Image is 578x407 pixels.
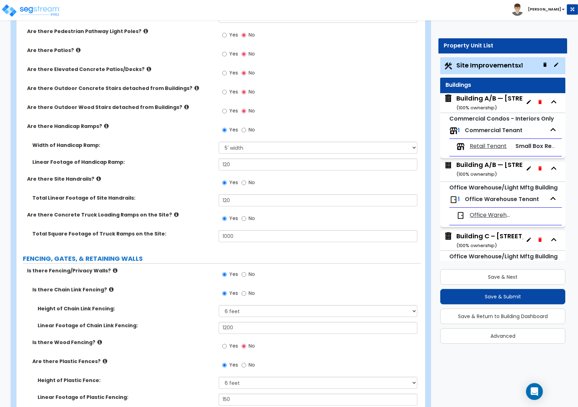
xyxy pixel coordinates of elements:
img: tenants.png [456,142,465,151]
input: Yes [222,69,227,77]
span: Building A/B — 9133–9139 Wallisville Rd [444,160,523,178]
span: Yes [229,107,238,114]
input: No [242,342,246,350]
input: No [242,179,246,187]
span: Yes [229,215,238,222]
small: ( 100 % ownership) [456,171,497,177]
span: Building A/B — 9133–9135A Wallisville Rd [444,94,523,112]
span: Office Warehouse Tenant [470,211,510,219]
span: Building C – 9143-9151 Wallisville Rd [444,232,523,250]
span: No [249,179,255,186]
span: No [249,271,255,278]
label: Are there Concrete Truck Loading Ramps on the Site? [27,211,213,218]
span: No [249,215,255,222]
small: ( 100 % ownership) [456,242,497,249]
i: click for more info! [104,123,109,129]
i: click for more info! [147,66,151,72]
button: Advanced [440,328,565,344]
input: No [242,271,246,278]
input: Yes [222,50,227,58]
button: Save & Submit [440,289,565,304]
div: Buildings [445,81,560,89]
i: click for more info! [194,85,199,91]
label: FENCING, GATES, & RETAINING WALLS [23,254,421,263]
input: No [242,69,246,77]
span: No [249,342,255,349]
label: Are there Handicap Ramps? [27,123,213,130]
span: Yes [229,179,238,186]
input: Yes [222,271,227,278]
small: Office Warehouse/Light Mftg Building [449,183,558,192]
img: door.png [456,211,465,220]
label: Height of Plastic Fence: [38,377,213,384]
label: Are there Pedestrian Pathway Light Poles? [27,28,213,35]
label: Linear Footage of Plastic Fencing: [38,394,213,401]
label: Is there Fencing/Privacy Walls? [27,267,213,274]
small: Office Warehouse/Light Mftg Building [449,252,558,260]
label: Total Square Footage of Truck Ramps on the Site: [32,230,213,237]
button: Save & Return to Building Dashboard [440,309,565,324]
small: x1 [518,62,523,69]
input: Yes [222,215,227,222]
img: avatar.png [511,4,524,16]
label: Are there Elevated Concrete Patios/Decks? [27,66,213,73]
label: Height of Chain Link Fencing: [38,305,213,312]
input: Yes [222,179,227,187]
span: No [249,126,255,133]
span: No [249,290,255,297]
input: No [242,290,246,297]
span: Yes [229,290,238,297]
img: building.svg [444,232,453,241]
span: No [249,50,255,57]
span: Site Improvements [456,61,523,70]
img: Construction.png [444,62,453,71]
small: ( 100 % ownership) [456,104,497,111]
span: 1 [458,126,460,134]
img: tenants.png [449,127,458,135]
label: Total Linear Footage of Site Handrails: [32,194,213,201]
input: Yes [222,126,227,134]
span: Yes [229,342,238,349]
span: No [249,107,255,114]
span: Commercial Tenant [465,126,522,134]
div: Building A/B — [STREET_ADDRESS] [456,94,567,112]
i: click for more info! [97,340,102,345]
img: building.svg [444,94,453,103]
input: Yes [222,342,227,350]
b: [PERSON_NAME] [528,7,561,12]
label: Linear Footage of Handicap Ramp: [32,159,213,166]
input: No [242,50,246,58]
i: click for more info! [113,268,117,273]
label: Are there Outdoor Wood Stairs detached from Buildings? [27,104,213,111]
i: click for more info! [174,212,179,217]
i: click for more info! [184,104,189,110]
input: Yes [222,88,227,96]
span: No [249,31,255,38]
input: No [242,215,246,222]
div: Property Unit List [444,42,562,50]
label: Are there Site Handrails? [27,175,213,182]
span: Yes [229,271,238,278]
i: click for more info! [76,47,81,53]
label: Are there Outdoor Concrete Stairs detached from Buildings? [27,85,213,92]
i: click for more info! [96,176,101,181]
div: Building A/B — [STREET_ADDRESS] [456,160,567,178]
label: Width of Handicap Ramp: [32,142,213,149]
span: Retail Tenant [470,142,507,150]
span: Yes [229,126,238,133]
span: 1 [458,195,460,203]
span: Yes [229,50,238,57]
span: Yes [229,88,238,95]
i: click for more info! [143,28,148,34]
input: No [242,31,246,39]
label: Are there Plastic Fences? [32,358,213,365]
label: Linear Footage of Chain Link Fencing: [38,322,213,329]
span: No [249,361,255,368]
span: No [249,69,255,76]
input: Yes [222,361,227,369]
input: No [242,126,246,134]
div: Open Intercom Messenger [526,383,543,400]
label: Are there Patios? [27,47,213,54]
input: Yes [222,290,227,297]
span: Yes [229,361,238,368]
